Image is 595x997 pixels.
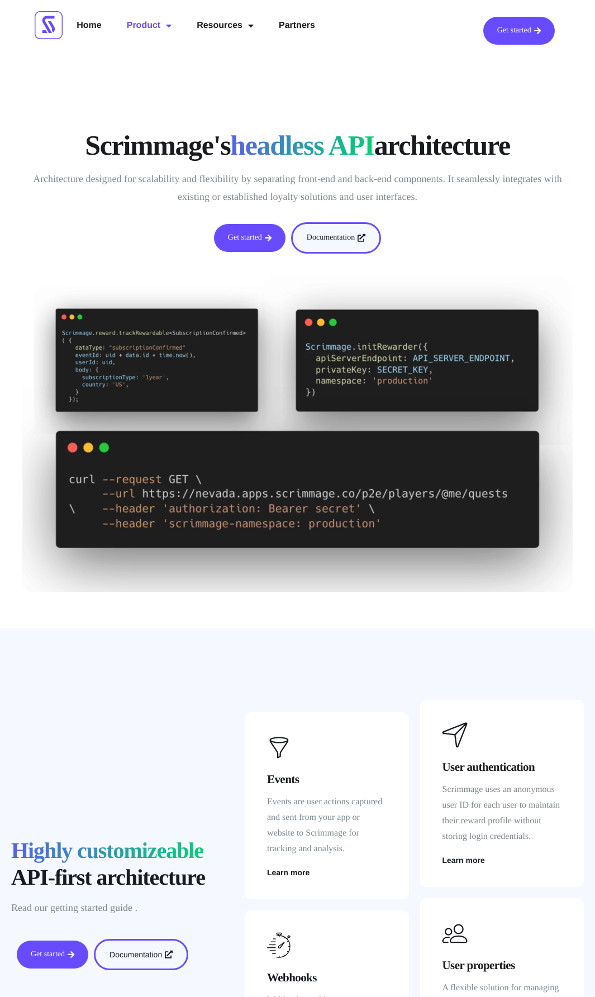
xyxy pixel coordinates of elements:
[110,951,162,958] span: Documentation
[307,234,355,242] span: Documentation
[228,234,262,242] span: Get started
[442,759,562,775] h4: User authentication
[24,170,572,206] p: Architecture designed for scalability and flexibility by separating front-end and back-end compon...
[270,17,323,35] a: Partners
[267,869,310,876] a: Learn more
[442,856,485,864] a: Learn more
[11,837,234,891] h2: API-first architecture
[497,27,531,35] span: Get started
[11,837,203,864] span: Highly customizeable
[118,17,180,35] a: Product
[442,957,562,974] h4: User properties
[31,951,65,958] span: Get started
[267,794,387,857] p: Events are user actions captured and sent from your app or website to Scrimmage for tracking and ...
[214,224,285,252] a: Get started
[188,17,262,35] a: Resources
[11,899,234,917] p: Read our getting started guide .
[230,128,374,162] span: headless API
[94,939,188,970] a: Documentation
[291,222,381,254] a: Documentation
[68,17,110,35] a: Home
[442,782,562,845] p: Scrimmage uses an anonymous user ID for each user to maintain their reward profile without storin...
[35,11,63,39] img: Scrimmage Square Icon Logo
[267,969,387,986] h4: Webhooks
[17,941,88,969] a: Get started
[68,17,323,35] nav: Menu
[22,276,573,592] img: Simple widget integration
[483,17,555,45] a: Get started
[24,128,572,162] h1: Scrimmage's architecture
[267,771,387,788] h4: Events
